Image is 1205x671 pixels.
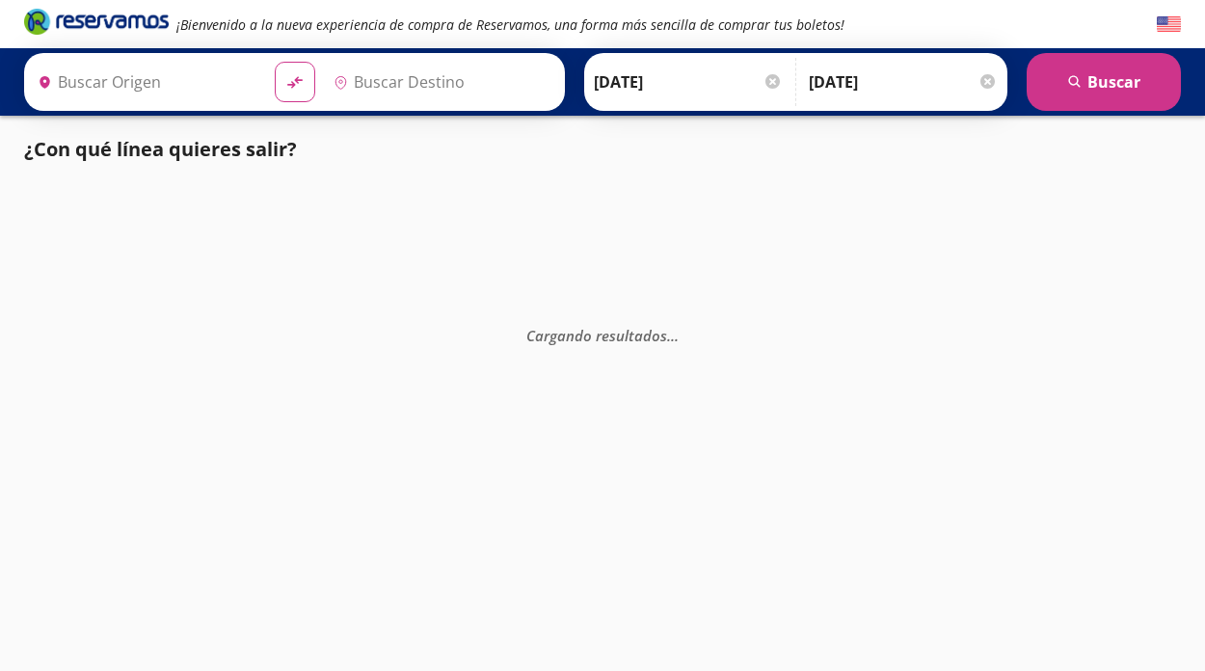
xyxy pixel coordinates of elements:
[1157,13,1181,37] button: English
[675,326,679,345] span: .
[594,58,783,106] input: Elegir Fecha
[1027,53,1181,111] button: Buscar
[24,7,169,41] a: Brand Logo
[176,15,844,34] em: ¡Bienvenido a la nueva experiencia de compra de Reservamos, una forma más sencilla de comprar tus...
[30,58,259,106] input: Buscar Origen
[526,326,679,345] em: Cargando resultados
[809,58,998,106] input: Opcional
[24,135,297,164] p: ¿Con qué línea quieres salir?
[326,58,555,106] input: Buscar Destino
[667,326,671,345] span: .
[24,7,169,36] i: Brand Logo
[671,326,675,345] span: .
